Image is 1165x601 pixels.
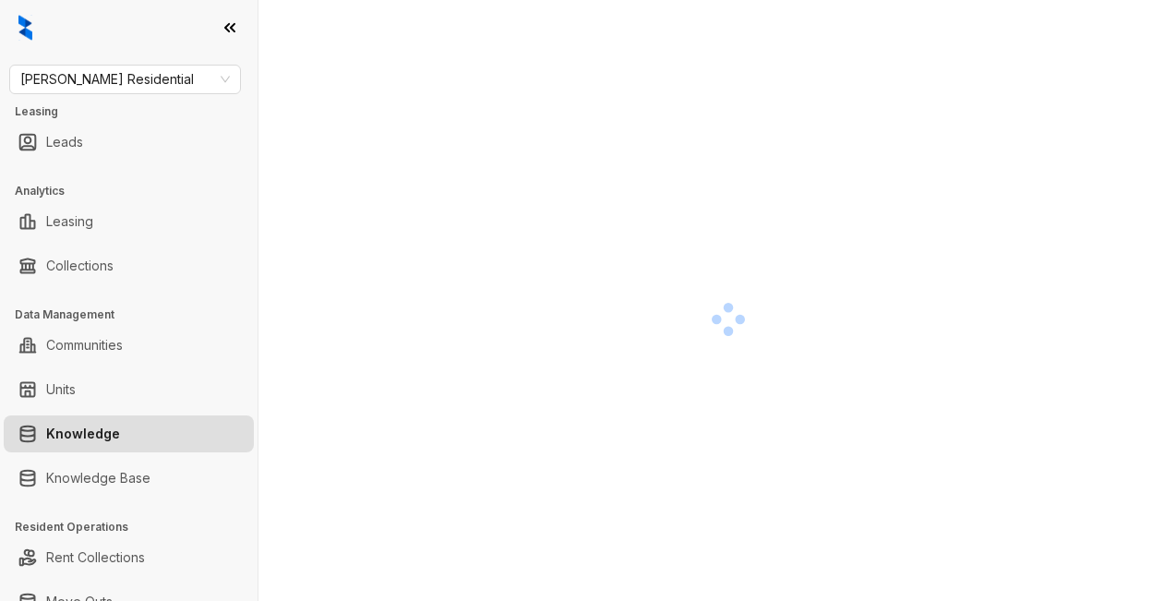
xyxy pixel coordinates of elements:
[4,203,254,240] li: Leasing
[20,66,230,93] span: Griffis Residential
[4,460,254,497] li: Knowledge Base
[46,247,114,284] a: Collections
[4,539,254,576] li: Rent Collections
[4,415,254,452] li: Knowledge
[4,247,254,284] li: Collections
[4,124,254,161] li: Leads
[15,519,258,535] h3: Resident Operations
[15,183,258,199] h3: Analytics
[15,307,258,323] h3: Data Management
[4,371,254,408] li: Units
[46,460,150,497] a: Knowledge Base
[15,103,258,120] h3: Leasing
[46,415,120,452] a: Knowledge
[46,124,83,161] a: Leads
[46,203,93,240] a: Leasing
[46,539,145,576] a: Rent Collections
[46,371,76,408] a: Units
[18,15,32,41] img: logo
[4,327,254,364] li: Communities
[46,327,123,364] a: Communities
